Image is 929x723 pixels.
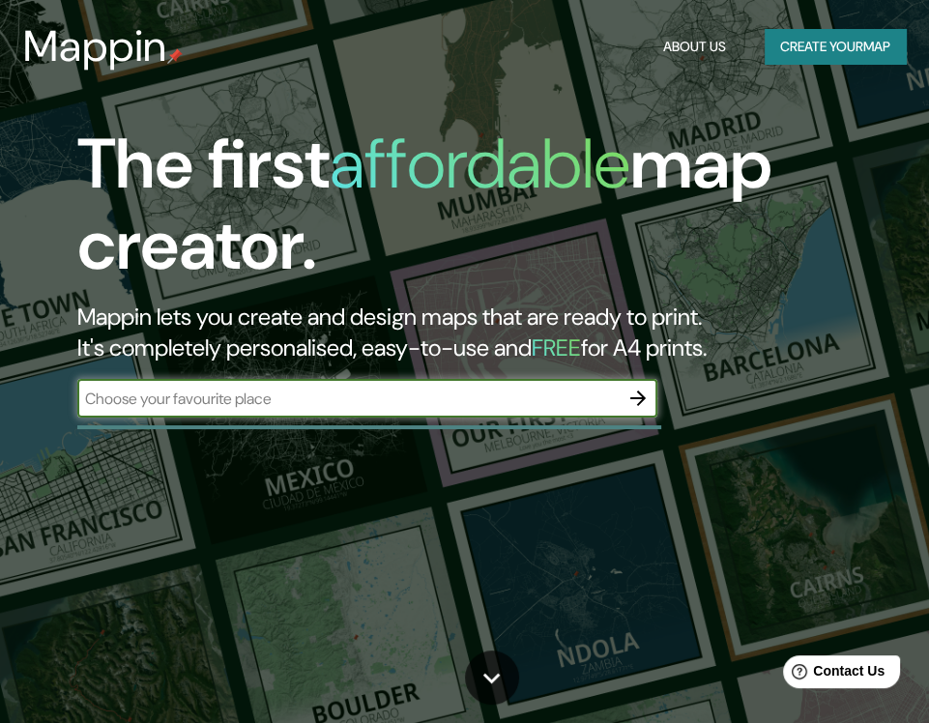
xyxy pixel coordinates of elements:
[77,124,821,302] h1: The first map creator.
[655,29,734,65] button: About Us
[330,119,630,209] h1: affordable
[532,333,581,362] h5: FREE
[757,648,908,702] iframe: Help widget launcher
[77,388,619,410] input: Choose your favourite place
[23,21,167,72] h3: Mappin
[167,48,183,64] img: mappin-pin
[765,29,906,65] button: Create yourmap
[77,302,821,363] h2: Mappin lets you create and design maps that are ready to print. It's completely personalised, eas...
